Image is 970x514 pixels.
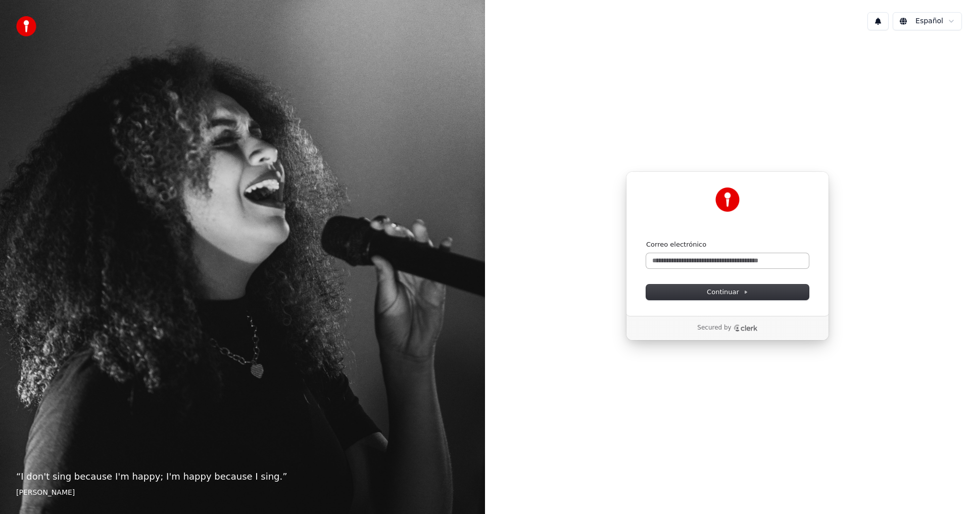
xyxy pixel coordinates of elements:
p: “ I don't sing because I'm happy; I'm happy because I sing. ” [16,470,469,484]
img: Youka [715,188,740,212]
span: Continuar [707,288,748,297]
a: Clerk logo [734,324,758,332]
label: Correo electrónico [646,240,706,249]
button: Continuar [646,285,809,300]
footer: [PERSON_NAME] [16,488,469,498]
p: Secured by [697,324,731,332]
img: youka [16,16,36,36]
